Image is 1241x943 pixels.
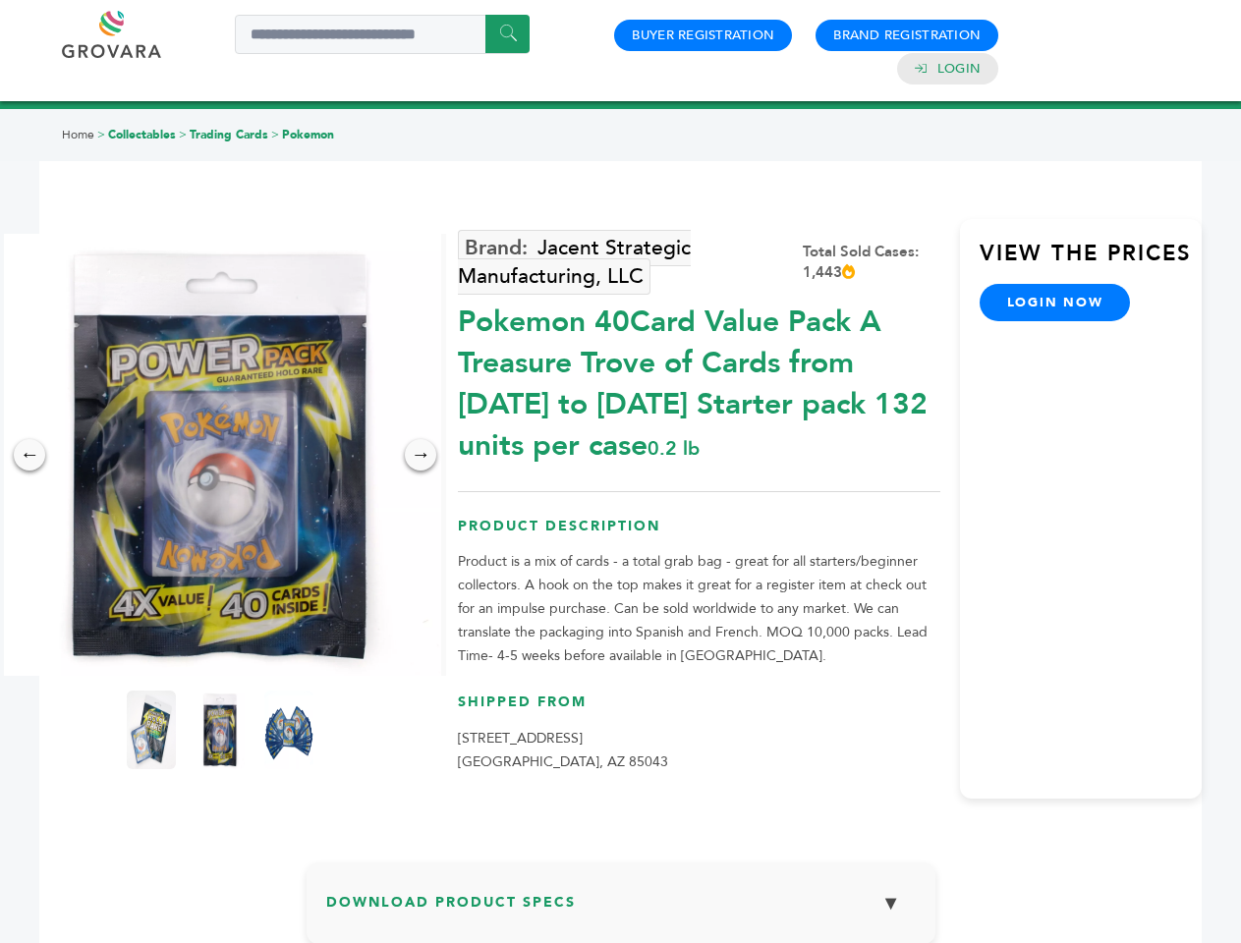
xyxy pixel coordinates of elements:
img: Pokemon 40-Card Value Pack – A Treasure Trove of Cards from 1996 to 2024 - Starter pack! 132 unit... [264,691,313,769]
h3: Shipped From [458,693,940,727]
a: Trading Cards [190,127,268,142]
a: Brand Registration [833,27,981,44]
a: Pokemon [282,127,334,142]
p: Product is a mix of cards - a total grab bag - great for all starters/beginner collectors. A hook... [458,550,940,668]
input: Search a product or brand... [235,15,530,54]
h3: Download Product Specs [326,882,916,939]
h3: View the Prices [980,239,1202,284]
img: Pokemon 40-Card Value Pack – A Treasure Trove of Cards from 1996 to 2024 - Starter pack! 132 unit... [127,691,176,769]
a: Login [937,60,981,78]
span: > [179,127,187,142]
a: Jacent Strategic Manufacturing, LLC [458,230,691,295]
div: → [405,439,436,471]
span: 0.2 lb [648,435,700,462]
button: ▼ [867,882,916,924]
a: Collectables [108,127,176,142]
img: Pokemon 40-Card Value Pack – A Treasure Trove of Cards from 1996 to 2024 - Starter pack! 132 unit... [196,691,245,769]
div: Pokemon 40Card Value Pack A Treasure Trove of Cards from [DATE] to [DATE] Starter pack 132 units ... [458,292,940,467]
h3: Product Description [458,517,940,551]
span: > [271,127,279,142]
p: [STREET_ADDRESS] [GEOGRAPHIC_DATA], AZ 85043 [458,727,940,774]
span: > [97,127,105,142]
a: login now [980,284,1131,321]
div: Total Sold Cases: 1,443 [803,242,940,283]
a: Home [62,127,94,142]
a: Buyer Registration [632,27,774,44]
div: ← [14,439,45,471]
